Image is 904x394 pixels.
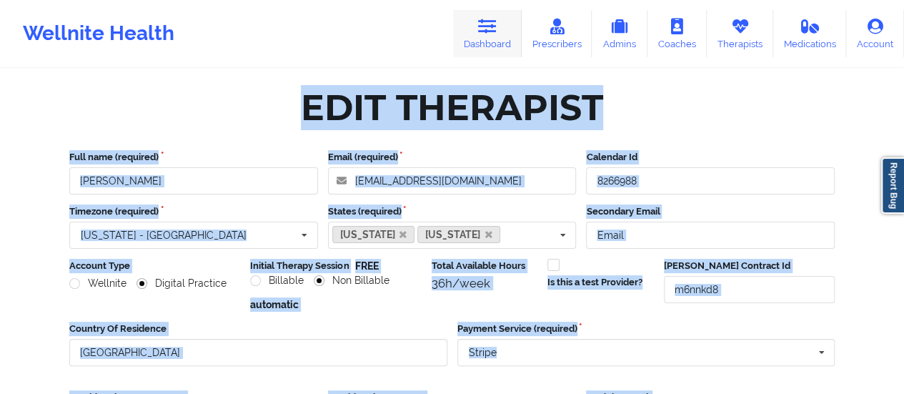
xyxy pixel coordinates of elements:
[457,322,835,336] label: Payment Service (required)
[328,205,577,219] label: States (required)
[136,277,227,290] label: Digital Practice
[881,157,904,214] a: Report Bug
[773,10,847,57] a: Medications
[647,10,707,57] a: Coaches
[664,259,835,273] label: [PERSON_NAME] Contract Id
[332,226,415,243] a: [US_STATE]
[69,322,447,336] label: Country Of Residence
[328,150,577,164] label: Email (required)
[586,205,835,219] label: Secondary Email
[250,259,349,273] label: Initial Therapy Session
[250,275,304,287] label: Billable
[69,259,240,273] label: Account Type
[69,150,318,164] label: Full name (required)
[432,276,537,290] div: 36h/week
[547,275,642,290] label: Is this a test Provider?
[81,230,247,240] div: [US_STATE] - [GEOGRAPHIC_DATA]
[69,167,318,194] input: Full name
[69,205,318,219] label: Timezone (required)
[301,85,603,130] div: Edit Therapist
[250,297,421,312] p: automatic
[453,10,522,57] a: Dashboard
[707,10,773,57] a: Therapists
[522,10,592,57] a: Prescribers
[586,167,835,194] input: Calendar Id
[417,226,500,243] a: [US_STATE]
[328,167,577,194] input: Email address
[432,259,537,273] label: Total Available Hours
[69,277,126,290] label: Wellnite
[664,276,835,303] input: Deel Contract Id
[314,275,389,287] label: Non Billable
[355,259,379,273] p: FREE
[469,348,497,358] div: Stripe
[586,222,835,249] input: Email
[592,10,647,57] a: Admins
[586,150,835,164] label: Calendar Id
[846,10,904,57] a: Account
